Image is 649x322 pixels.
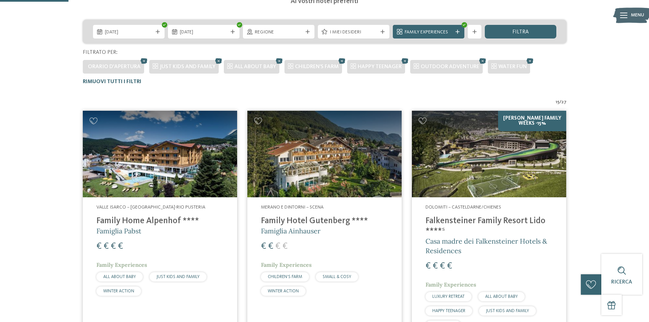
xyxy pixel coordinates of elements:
span: ALL ABOUT BABY [103,275,136,279]
span: € [426,262,431,271]
span: € [433,262,438,271]
span: € [118,242,123,251]
span: Orario d'apertura [88,64,141,70]
span: / [559,99,561,106]
span: Famiglia Ainhauser [261,227,321,235]
span: Family Experiences [405,29,452,36]
h4: Family Home Alpenhof **** [96,216,223,226]
span: HAPPY TEENAGER [358,64,402,70]
span: € [440,262,445,271]
span: € [261,242,266,251]
span: CHILDREN’S FARM [295,64,339,70]
img: Family Hotel Gutenberg **** [247,111,402,198]
span: Family Experiences [426,281,476,288]
span: € [447,262,452,271]
span: Merano e dintorni – Scena [261,205,324,210]
span: Rimuovi tutti i filtri [83,79,141,85]
span: Ricerca [611,279,632,285]
span: Casa madre dei Falkensteiner Hotels & Residences [426,237,547,255]
span: € [111,242,116,251]
span: 27 [561,99,567,106]
span: JUST KIDS AND FAMILY [486,309,529,313]
span: filtra [512,29,529,35]
h4: Falkensteiner Family Resort Lido ****ˢ [426,216,553,236]
span: OUTDOOR ADVENTURE [421,64,479,70]
span: HAPPY TEENAGER [432,309,465,313]
span: WINTER ACTION [268,289,299,293]
span: CHILDREN’S FARM [268,275,302,279]
span: Valle Isarco – [GEOGRAPHIC_DATA]-Rio Pusteria [96,205,205,210]
span: I miei desideri [330,29,377,36]
span: 15 [556,99,559,106]
span: € [275,242,280,251]
span: Famiglia Pabst [96,227,141,235]
img: Cercate un hotel per famiglie? Qui troverete solo i migliori! [412,111,566,198]
span: SMALL & COSY [323,275,351,279]
span: ALL ABOUT BABY [234,64,276,70]
img: Family Home Alpenhof **** [83,111,237,198]
span: € [104,242,109,251]
span: JUST KIDS AND FAMILY [160,64,215,70]
span: WINTER ACTION [103,289,134,293]
span: WATER FUN [498,64,527,70]
span: Filtrato per: [83,50,118,55]
span: [DATE] [180,29,228,36]
span: Dolomiti – Casteldarne/Chienes [426,205,501,210]
span: € [268,242,273,251]
span: ALL ABOUT BABY [485,294,518,299]
span: LUXURY RETREAT [432,294,465,299]
span: Regione [255,29,303,36]
span: Family Experiences [261,261,312,268]
h4: Family Hotel Gutenberg **** [261,216,388,226]
span: € [96,242,102,251]
span: € [282,242,288,251]
span: Family Experiences [96,261,147,268]
span: JUST KIDS AND FAMILY [156,275,200,279]
span: [DATE] [105,29,153,36]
